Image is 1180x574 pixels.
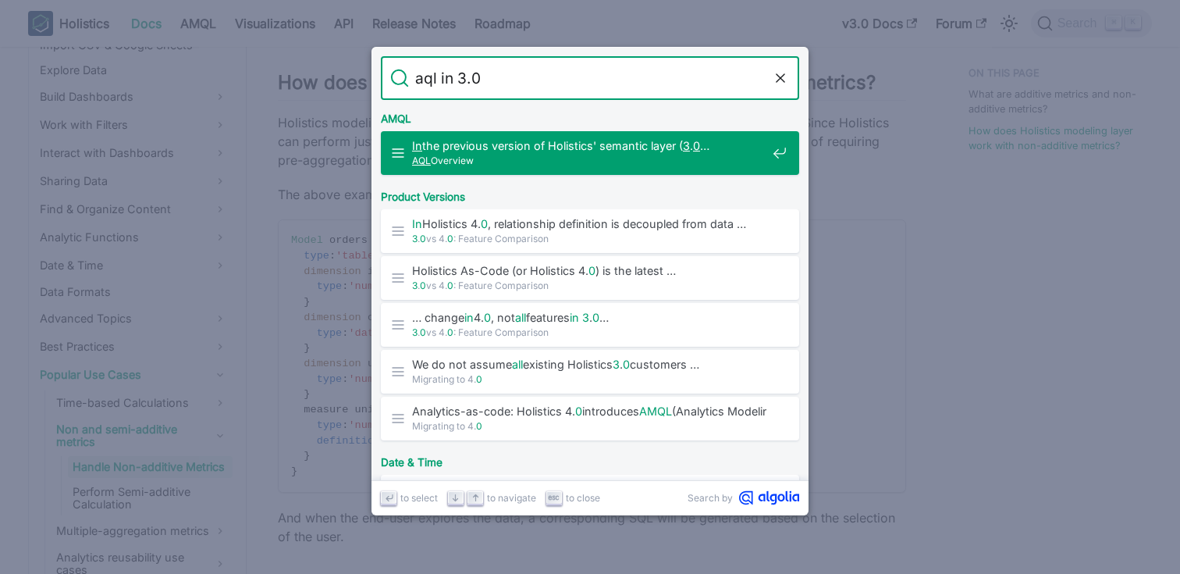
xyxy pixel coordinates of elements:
mark: all [515,311,526,324]
span: We do not assume existing Holistics . customers … [412,357,766,372]
a: Inthe previous version of Holistics' semantic layer (3.0…AQLOverview [381,131,799,175]
span: Overview [412,153,766,168]
span: Migrating to 4. [412,419,766,433]
mark: 0 [623,358,630,371]
mark: 3 [412,326,418,338]
mark: 0 [588,264,595,277]
mark: 3 [683,139,690,152]
mark: 0 [420,280,426,291]
mark: 0 [447,233,453,244]
mark: 0 [420,326,426,338]
svg: Enter key [383,492,395,504]
mark: 0 [420,233,426,244]
mark: AMQL [639,405,672,418]
mark: 0 [447,280,453,291]
div: AMQL [378,100,802,131]
mark: in [464,311,474,324]
span: . vs 4. : Feature Comparison [412,278,766,293]
span: Holistics As-Code (or Holistics 4. ) is the latest … [412,263,766,278]
span: . vs 4. : Feature Comparison [412,231,766,246]
mark: AQL [412,155,431,166]
svg: Arrow down [450,492,461,504]
span: Holistics 4. , relationship definition is decoupled from data … [412,216,766,231]
a: Analytics-as-code: Holistics 4.0introducesAMQL(Analytics Modeling …Migrating to 4.0 [381,397,799,440]
mark: 3 [412,233,418,244]
span: to close [566,490,600,505]
span: . vs 4. : Feature Comparison [412,325,766,340]
mark: 0 [476,373,482,385]
span: to select [400,490,438,505]
svg: Escape key [548,492,560,504]
a: We do not assumeallexisting Holistics3.0customers …Migrating to 4.0 [381,350,799,394]
span: the previous version of Holistics' semantic layer ( . … [412,138,766,153]
a: … the new Timezone Setting for Holistics version3.0onwards.🌎 Timezone Settings [381,475,799,519]
mark: 0 [447,326,453,338]
mark: 0 [592,311,599,324]
span: to navigate [487,490,536,505]
span: Migrating to 4. [412,372,766,387]
mark: all [512,358,523,371]
mark: In [412,139,422,152]
svg: Arrow up [470,492,482,504]
mark: 3 [582,311,589,324]
a: Search byAlgolia [688,490,799,505]
mark: 3 [613,358,620,371]
mark: In [412,217,422,230]
mark: 0 [484,311,491,324]
input: Search docs [409,56,771,100]
a: … changein4.0, notallfeaturesin 3.0…3.0vs 4.0: Feature Comparison [381,303,799,347]
a: Holistics As-Code (or Holistics 4.0) is the latest …3.0vs 4.0: Feature Comparison [381,256,799,300]
div: Product Versions [378,178,802,209]
span: Analytics-as-code: Holistics 4. introduces (Analytics Modeling … [412,404,766,419]
svg: Algolia [739,490,799,505]
a: InHolistics 4.0, relationship definition is decoupled from data …3.0vs 4.0: Feature Comparison [381,209,799,253]
mark: 0 [575,405,582,418]
mark: 0 [476,420,482,432]
span: … change 4. , not features . … [412,310,766,325]
div: Date & Time [378,444,802,475]
mark: in [570,311,579,324]
mark: 0 [693,139,700,152]
mark: 0 [481,217,488,230]
button: Clear the query [771,69,790,87]
span: Search by [688,490,733,505]
mark: 3 [412,280,418,291]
